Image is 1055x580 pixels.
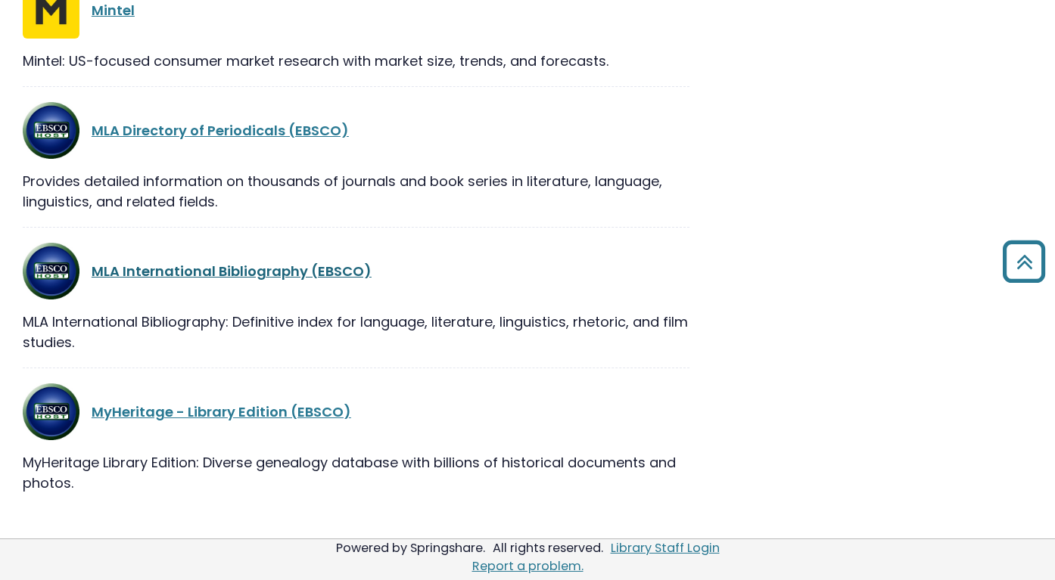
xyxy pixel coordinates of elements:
div: Provides detailed information on thousands of journals and book series in literature, language, l... [23,171,689,212]
a: Report a problem. [472,557,584,575]
div: Powered by Springshare. [334,539,487,557]
a: Mintel [92,1,135,20]
a: Back to Top [997,247,1051,275]
a: MLA International Bibliography (EBSCO) [92,262,372,281]
div: All rights reserved. [490,539,605,557]
a: MLA Directory of Periodicals (EBSCO) [92,121,349,140]
div: MyHeritage Library Edition: Diverse genealogy database with billions of historical documents and ... [23,452,689,493]
a: MyHeritage - Library Edition (EBSCO) [92,402,351,421]
div: Mintel: US-focused consumer market research with market size, trends, and forecasts. [23,51,689,71]
div: MLA International Bibliography: Definitive index for language, literature, linguistics, rhetoric,... [23,312,689,352]
a: Library Staff Login [611,539,720,557]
